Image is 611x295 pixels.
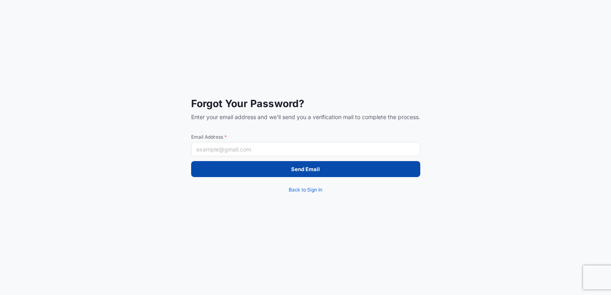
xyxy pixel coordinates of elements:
span: Forgot Your Password? [191,97,420,110]
span: Back to Sign In [289,186,322,194]
p: Send Email [291,165,320,173]
span: Enter your email address and we'll send you a verification mail to complete the process. [191,113,420,121]
span: Email Address [191,134,420,140]
input: example@gmail.com [191,142,420,156]
a: Back to Sign In [191,182,420,198]
button: Send Email [191,161,420,177]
